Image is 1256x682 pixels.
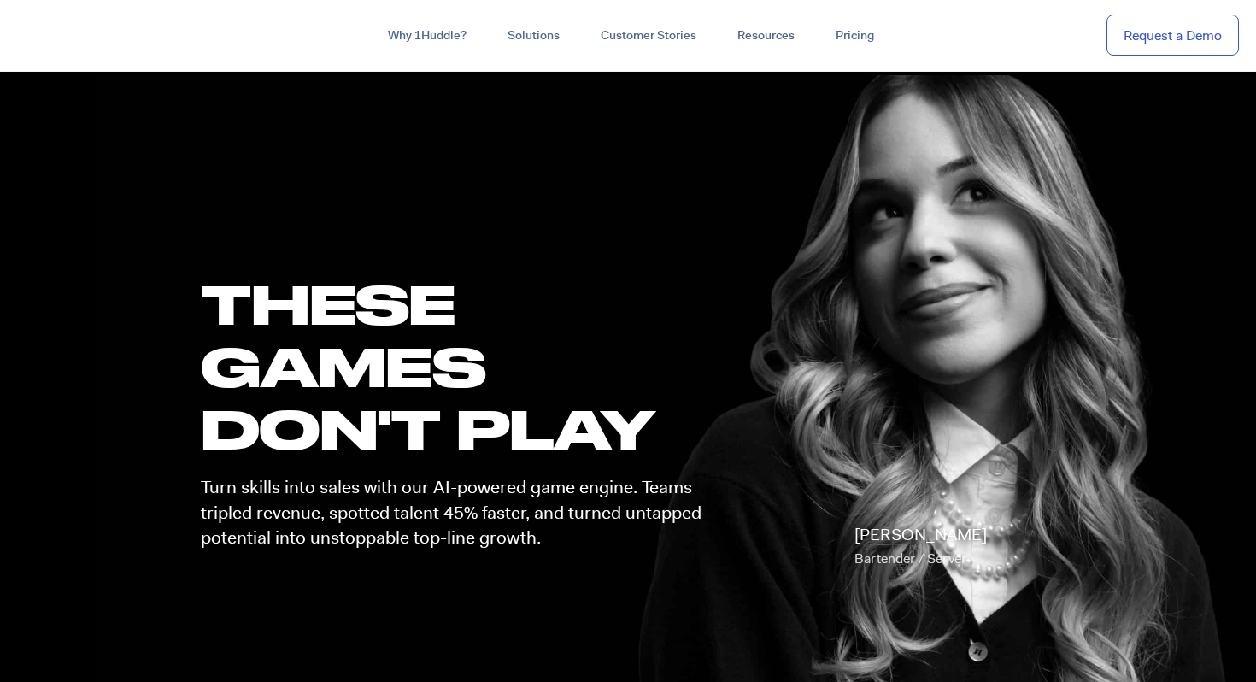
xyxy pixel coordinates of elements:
[367,21,487,51] a: Why 1Huddle?
[717,21,815,51] a: Resources
[854,550,966,567] span: Bartender / Server
[17,19,139,51] img: ...
[487,21,580,51] a: Solutions
[815,21,895,51] a: Pricing
[201,475,717,550] p: Turn skills into sales with our AI-powered game engine. Teams tripled revenue, spotted talent 45%...
[1106,15,1239,56] a: Request a Demo
[854,523,987,571] p: [PERSON_NAME]
[201,273,717,461] h1: these GAMES DON'T PLAY
[580,21,717,51] a: Customer Stories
